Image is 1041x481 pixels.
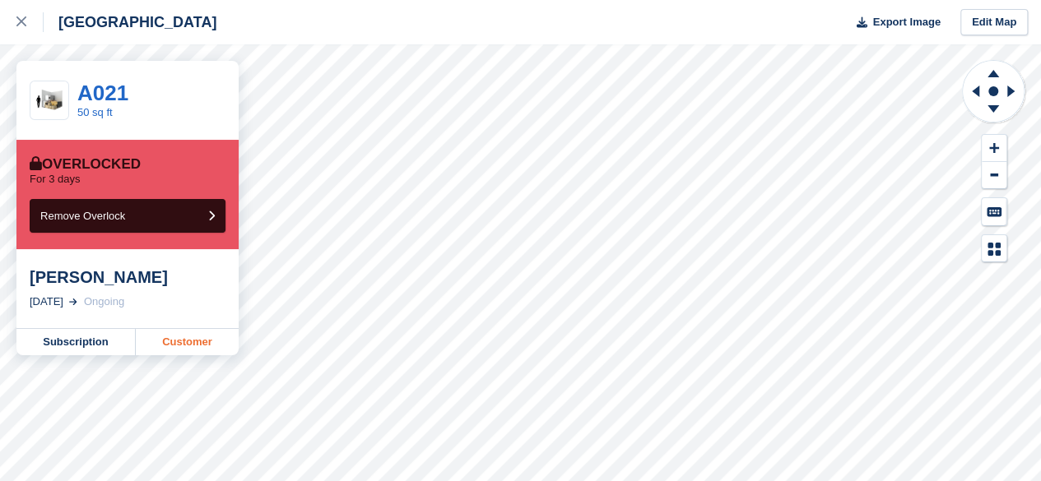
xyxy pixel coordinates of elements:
[982,235,1006,262] button: Map Legend
[44,12,216,32] div: [GEOGRAPHIC_DATA]
[30,267,225,287] div: [PERSON_NAME]
[30,199,225,233] button: Remove Overlock
[982,198,1006,225] button: Keyboard Shortcuts
[982,162,1006,189] button: Zoom Out
[84,294,124,310] div: Ongoing
[30,86,68,115] img: 50-sqft-unit%20(8).jpg
[30,173,80,186] p: For 3 days
[40,210,125,222] span: Remove Overlock
[69,298,77,305] img: arrow-right-light-icn-cde0832a797a2874e46488d9cf13f60e5c3a73dbe684e267c42b8395dfbc2abf.svg
[16,329,136,355] a: Subscription
[77,81,128,105] a: A021
[77,106,113,118] a: 50 sq ft
[960,9,1028,36] a: Edit Map
[982,135,1006,162] button: Zoom In
[30,156,141,173] div: Overlocked
[872,14,940,30] span: Export Image
[30,294,63,310] div: [DATE]
[136,329,239,355] a: Customer
[847,9,941,36] button: Export Image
